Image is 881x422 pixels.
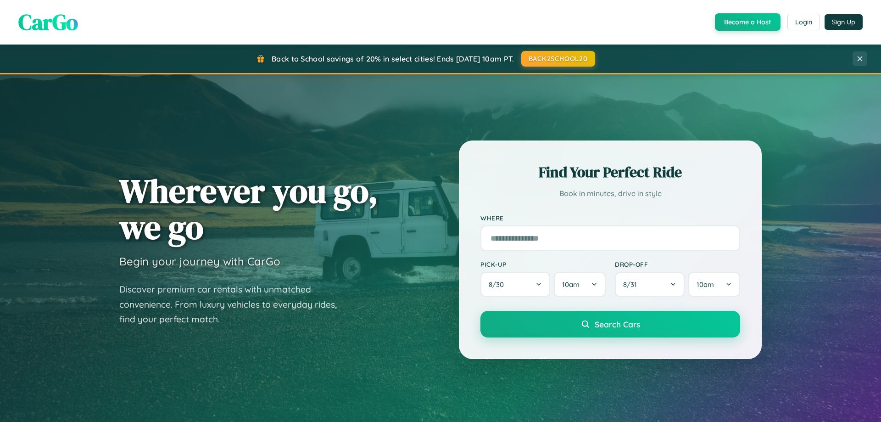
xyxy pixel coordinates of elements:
p: Discover premium car rentals with unmatched convenience. From luxury vehicles to everyday rides, ... [119,282,349,327]
h2: Find Your Perfect Ride [480,162,740,182]
h3: Begin your journey with CarGo [119,254,280,268]
button: 10am [688,272,740,297]
span: Search Cars [595,319,640,329]
button: 8/31 [615,272,685,297]
span: Back to School savings of 20% in select cities! Ends [DATE] 10am PT. [272,54,514,63]
label: Drop-off [615,260,740,268]
button: Become a Host [715,13,781,31]
span: 8 / 30 [489,280,508,289]
span: CarGo [18,7,78,37]
button: 8/30 [480,272,550,297]
button: Login [787,14,820,30]
button: Sign Up [825,14,863,30]
label: Where [480,214,740,222]
span: 10am [697,280,714,289]
h1: Wherever you go, we go [119,173,378,245]
button: 10am [554,272,606,297]
button: BACK2SCHOOL20 [521,51,595,67]
span: 10am [562,280,580,289]
button: Search Cars [480,311,740,338]
p: Book in minutes, drive in style [480,187,740,200]
span: 8 / 31 [623,280,641,289]
label: Pick-up [480,260,606,268]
